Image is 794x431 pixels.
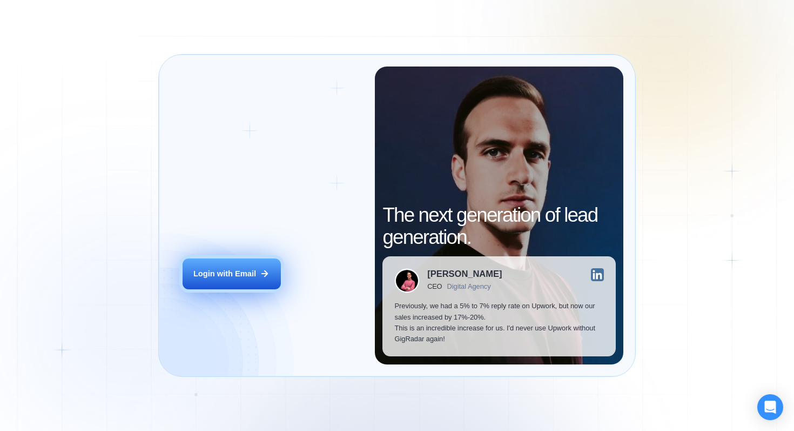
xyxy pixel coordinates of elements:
[427,270,502,279] div: [PERSON_NAME]
[447,283,491,291] div: Digital Agency
[394,301,603,344] p: Previously, we had a 5% to 7% reply rate on Upwork, but now our sales increased by 17%-20%. This ...
[183,258,281,289] button: Login with Email
[757,394,783,420] div: Open Intercom Messenger
[427,283,442,291] div: CEO
[382,204,615,248] h2: The next generation of lead generation.
[193,268,256,279] div: Login with Email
